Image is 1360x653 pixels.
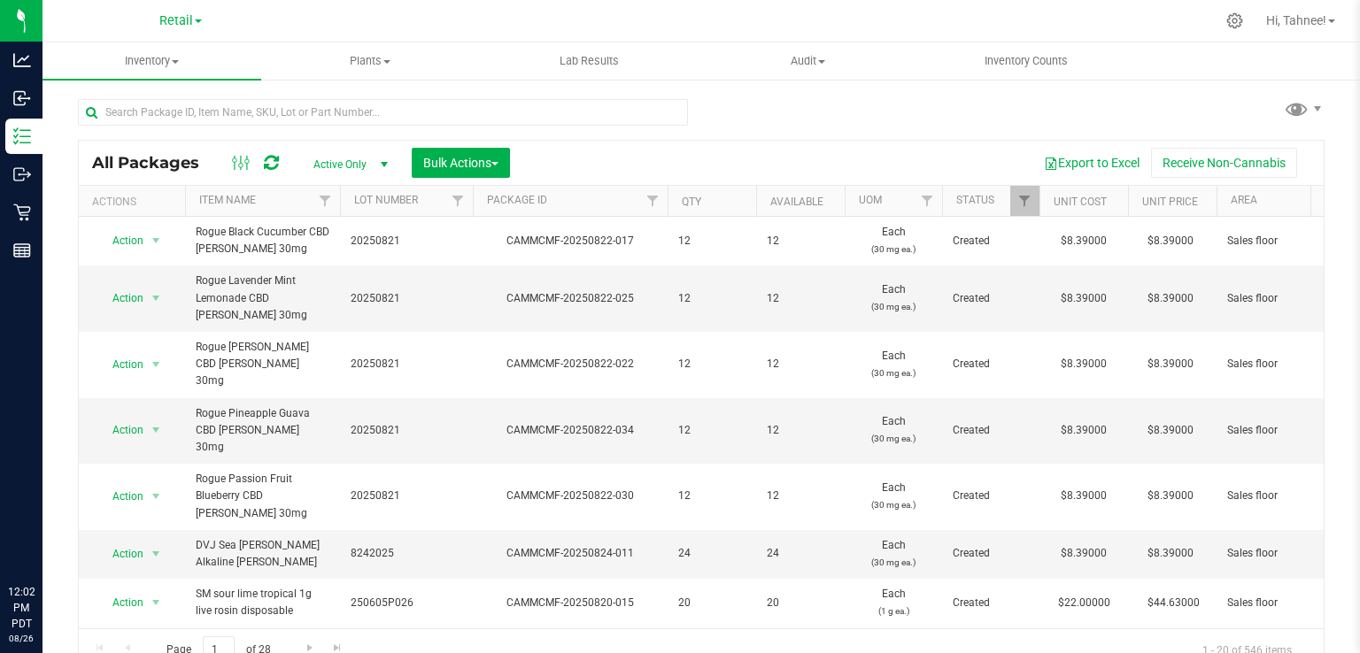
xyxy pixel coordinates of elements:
[145,352,167,377] span: select
[917,42,1136,80] a: Inventory Counts
[682,196,701,208] a: Qty
[92,196,178,208] div: Actions
[145,286,167,311] span: select
[1139,483,1202,509] span: $8.39000
[638,186,668,216] a: Filter
[351,545,462,562] span: 8242025
[42,53,261,69] span: Inventory
[423,156,498,170] span: Bulk Actions
[145,484,167,509] span: select
[470,356,670,373] div: CAMMCMF-20250822-022
[145,590,167,615] span: select
[855,413,931,447] span: Each
[855,348,931,381] span: Each
[1010,186,1039,216] a: Filter
[855,586,931,619] span: Each
[859,194,882,206] a: UOM
[855,537,931,571] span: Each
[145,542,167,566] span: select
[678,422,746,439] span: 12
[351,290,462,307] span: 20250821
[678,356,746,373] span: 12
[487,194,547,206] a: Package ID
[13,204,31,221] inline-svg: Retail
[13,89,31,107] inline-svg: Inbound
[97,590,144,615] span: Action
[1266,13,1326,27] span: Hi, Tahnee!
[18,511,71,565] iframe: Resource center
[953,290,1029,307] span: Created
[13,127,31,145] inline-svg: Inventory
[855,298,931,315] p: (30 mg ea.)
[767,488,834,504] span: 12
[855,430,931,447] p: (30 mg ea.)
[261,42,480,80] a: Plants
[13,242,31,259] inline-svg: Reports
[78,99,688,126] input: Search Package ID, Item Name, SKU, Lot or Part Number...
[196,537,329,571] span: DVJ Sea [PERSON_NAME] Alkaline [PERSON_NAME]
[855,480,931,513] span: Each
[1139,228,1202,254] span: $8.39000
[678,290,746,307] span: 12
[1039,530,1128,579] td: $8.39000
[1227,545,1339,562] span: Sales floor
[13,51,31,69] inline-svg: Analytics
[262,53,479,69] span: Plants
[196,586,329,619] span: SM sour lime tropical 1g live rosin disposable
[678,488,746,504] span: 12
[1231,194,1257,206] a: Area
[351,595,462,611] span: 250605P026
[678,595,746,611] span: 20
[961,53,1092,69] span: Inventory Counts
[1139,541,1202,566] span: $8.39000
[767,356,834,373] span: 12
[470,488,670,504] div: CAMMCMF-20250822-030
[351,488,462,504] span: 20250821
[953,422,1029,439] span: Created
[1139,286,1202,311] span: $8.39000
[97,542,144,566] span: Action
[699,42,917,80] a: Audit
[97,484,144,509] span: Action
[354,194,418,206] a: Lot Number
[913,186,942,216] a: Filter
[953,356,1029,373] span: Created
[855,224,931,257] span: Each
[1227,233,1339,250] span: Sales floor
[855,603,931,619] p: (1 g ea.)
[1142,196,1198,208] a: Unit Price
[92,153,217,173] span: All Packages
[13,165,31,183] inline-svg: Outbound
[767,233,834,250] span: 12
[767,595,834,611] span: 20
[470,595,670,611] div: CAMMCMF-20250820-015
[953,595,1029,611] span: Created
[1227,595,1339,611] span: Sales floor
[1227,356,1339,373] span: Sales floor
[97,228,144,253] span: Action
[855,281,931,315] span: Each
[1139,590,1209,616] span: $44.63000
[351,422,462,439] span: 20250821
[536,53,643,69] span: Lab Results
[1039,579,1128,627] td: $22.00000
[770,196,823,208] a: Available
[196,273,329,324] span: Rogue Lavender Mint Lemonade CBD [PERSON_NAME] 30mg
[1227,488,1339,504] span: Sales floor
[855,496,931,513] p: (30 mg ea.)
[767,422,834,439] span: 12
[1227,422,1339,439] span: Sales floor
[470,233,670,250] div: CAMMCMF-20250822-017
[444,186,473,216] a: Filter
[470,290,670,307] div: CAMMCMF-20250822-025
[1224,12,1246,29] div: Manage settings
[196,224,329,257] span: Rogue Black Cucumber CBD [PERSON_NAME] 30mg
[97,286,144,311] span: Action
[199,194,256,206] a: Item Name
[8,632,35,645] p: 08/26
[1227,290,1339,307] span: Sales floor
[196,339,329,390] span: Rogue [PERSON_NAME] CBD [PERSON_NAME] 30mg
[52,509,73,530] iframe: Resource center unread badge
[956,194,994,206] a: Status
[8,584,35,632] p: 12:02 PM PDT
